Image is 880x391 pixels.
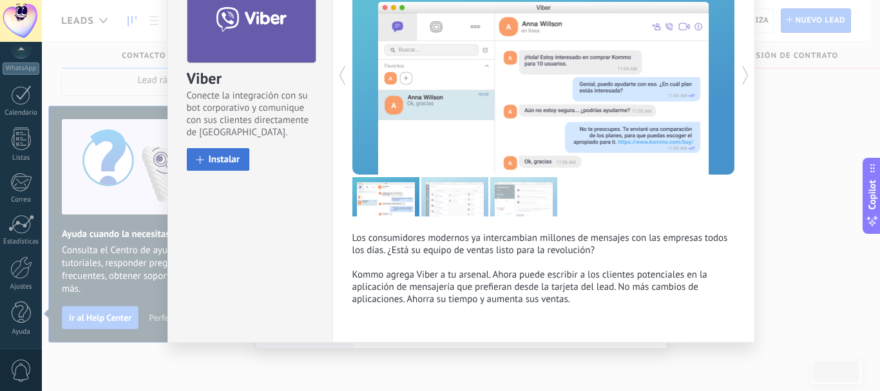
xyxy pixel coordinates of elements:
[187,148,250,171] button: Instalar
[3,238,40,246] div: Estadísticas
[866,180,879,209] span: Copilot
[187,68,314,90] div: Viber
[3,62,39,75] div: WhatsApp
[3,109,40,117] div: Calendario
[352,177,419,216] img: kommo_viber_tour_1_es.png
[187,90,314,138] span: Conecte la integración con su bot corporativo y comunique con sus clientes directamente de [GEOGR...
[3,196,40,204] div: Correo
[352,232,735,305] p: Los consumidores modernos ya intercambian millones de mensajes con las empresas todos los días. ¿...
[490,177,557,216] img: kommo_viber_tour_3_es.png
[421,177,488,216] img: kommo_viber_tour_2_es.png
[3,154,40,162] div: Listas
[3,283,40,291] div: Ajustes
[209,155,240,164] span: Instalar
[3,328,40,336] div: Ayuda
